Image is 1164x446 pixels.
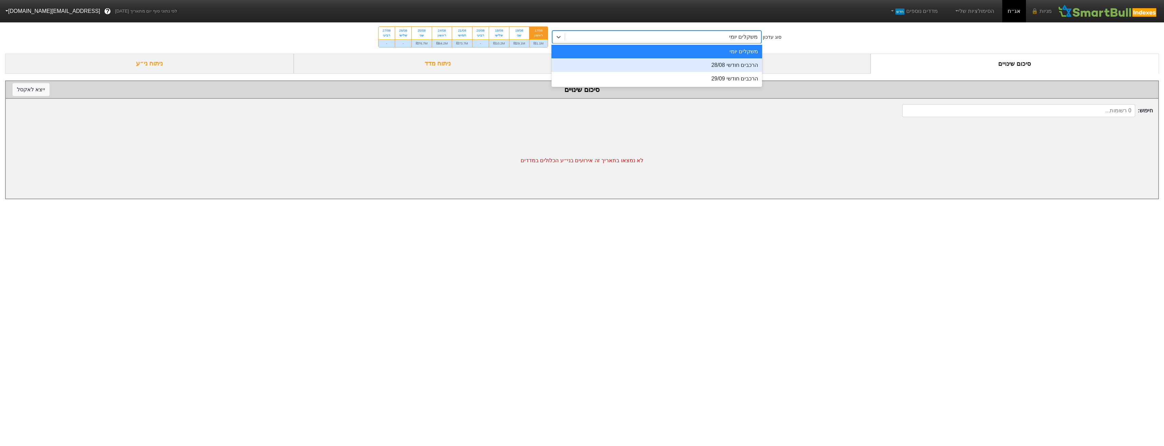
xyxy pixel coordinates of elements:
[729,33,758,41] div: משקלים יומי
[5,54,294,74] div: ניתוח ני״ע
[412,39,432,47] div: ₪76.7M
[477,33,485,38] div: רביעי
[472,39,489,47] div: -
[294,54,582,74] div: ניתוח מדד
[106,7,110,16] span: ?
[509,39,529,47] div: ₪29.1M
[452,39,472,47] div: ₪73.7M
[13,85,1151,95] div: סיכום שינויים
[513,28,525,33] div: 18/08
[529,39,547,47] div: ₪1.1M
[6,123,1158,199] div: לא נמצאו בתאריך זה אירועים בני״ע הכלולים במדדים
[887,4,940,18] a: מדדים נוספיםחדש
[456,33,468,38] div: חמישי
[399,28,407,33] div: 26/08
[895,8,905,15] span: חדש
[763,34,781,41] div: סוג עדכון
[951,4,997,18] a: הסימולציות שלי
[533,33,543,38] div: ראשון
[477,28,485,33] div: 20/08
[432,39,452,47] div: ₪64.2M
[395,39,411,47] div: -
[383,33,391,38] div: רביעי
[902,104,1135,117] input: 0 רשומות...
[416,33,428,38] div: שני
[493,28,505,33] div: 19/08
[436,28,448,33] div: 24/08
[551,72,762,86] div: הרכבים חודשי 29/09
[493,33,505,38] div: שלישי
[533,28,543,33] div: 17/08
[513,33,525,38] div: שני
[383,28,391,33] div: 27/08
[551,58,762,72] div: הרכבים חודשי 28/08
[902,104,1153,117] span: חיפוש :
[436,33,448,38] div: ראשון
[871,54,1159,74] div: סיכום שינויים
[489,39,509,47] div: ₪10.2M
[115,8,177,15] span: לפי נתוני סוף יום מתאריך [DATE]
[1057,4,1159,18] img: SmartBull
[379,39,395,47] div: -
[416,28,428,33] div: 25/08
[456,28,468,33] div: 21/08
[13,83,50,96] button: ייצא לאקסל
[399,33,407,38] div: שלישי
[551,45,762,58] div: משקלים יומי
